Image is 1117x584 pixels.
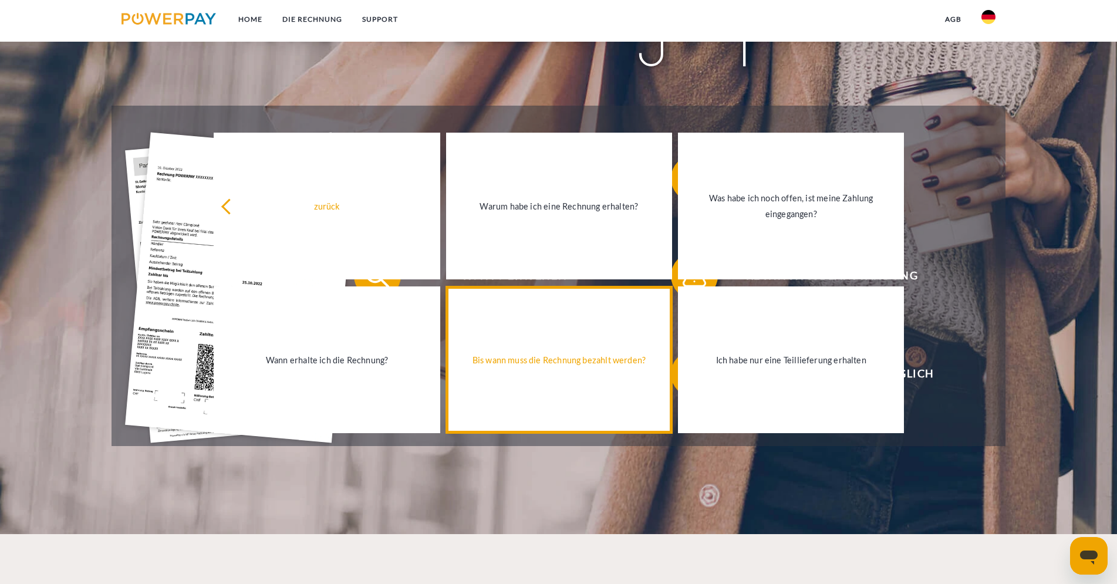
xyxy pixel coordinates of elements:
div: Warum habe ich eine Rechnung erhalten? [453,198,665,214]
div: Wann erhalte ich die Rechnung? [221,352,433,368]
img: logo-powerpay.svg [122,13,216,25]
div: Was habe ich noch offen, ist meine Zahlung eingegangen? [685,190,897,222]
div: zurück [221,198,433,214]
a: DIE RECHNUNG [272,9,352,30]
div: Ich habe nur eine Teillieferung erhalten [685,352,897,368]
a: SUPPORT [352,9,408,30]
div: Bis wann muss die Rechnung bezahlt werden? [453,352,665,368]
a: Home [228,9,272,30]
img: de [981,10,995,24]
iframe: Schaltfläche zum Öffnen des Messaging-Fensters [1070,537,1108,575]
a: agb [935,9,971,30]
a: Was habe ich noch offen, ist meine Zahlung eingegangen? [678,133,904,279]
